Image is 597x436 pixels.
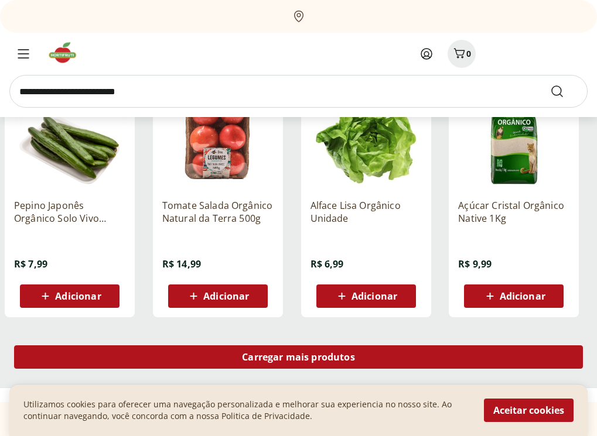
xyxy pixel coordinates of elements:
button: Adicionar [316,284,416,308]
input: search [9,75,588,108]
a: Açúcar Cristal Orgânico Native 1Kg [458,199,569,225]
a: Tomate Salada Orgânico Natural da Terra 500g [162,199,274,225]
span: 0 [466,48,471,59]
button: Submit Search [550,84,578,98]
img: Pepino Japonês Orgânico Solo Vivo Bandeja [14,78,125,190]
button: Adicionar [20,284,120,308]
img: Açúcar Cristal Orgânico Native 1Kg [458,78,569,190]
button: Carrinho [448,40,476,68]
a: Alface Lisa Orgânico Unidade [311,199,422,225]
span: Adicionar [203,291,249,301]
a: Pepino Japonês Orgânico Solo Vivo Bandeja [14,199,125,225]
button: Adicionar [464,284,564,308]
span: Adicionar [352,291,397,301]
img: Hortifruti [47,41,86,64]
span: R$ 14,99 [162,258,201,270]
button: Menu [9,40,37,68]
img: Alface Lisa Orgânico Unidade [311,78,422,190]
span: R$ 9,99 [458,258,492,270]
button: Adicionar [168,284,268,308]
span: Carregar mais produtos [242,352,355,362]
img: Tomate Salada Orgânico Natural da Terra 500g [162,78,274,190]
p: Utilizamos cookies para oferecer uma navegação personalizada e melhorar sua experiencia no nosso ... [23,399,470,422]
span: R$ 6,99 [311,258,344,270]
span: R$ 7,99 [14,258,47,270]
span: Adicionar [55,291,101,301]
a: Carregar mais produtos [14,345,583,373]
span: Adicionar [500,291,545,301]
button: Aceitar cookies [484,399,574,422]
